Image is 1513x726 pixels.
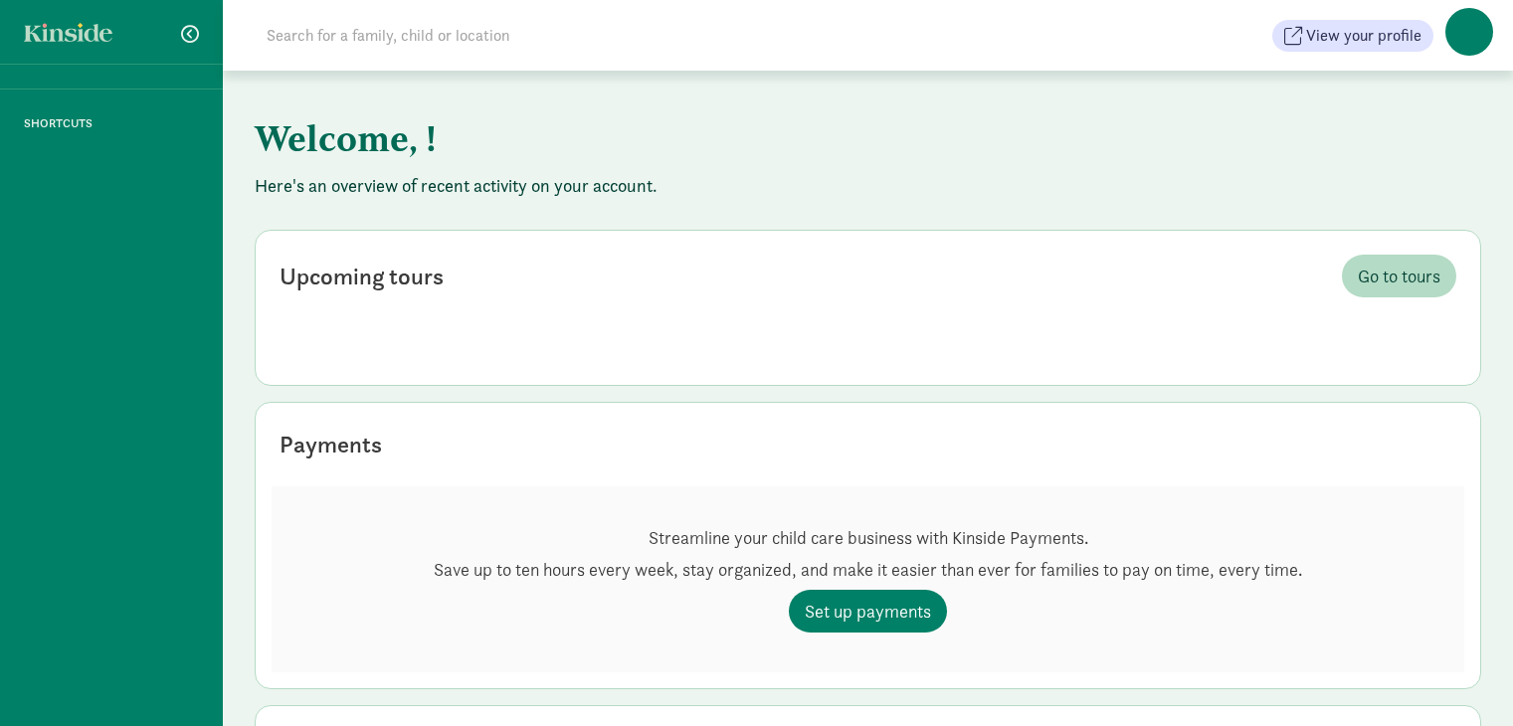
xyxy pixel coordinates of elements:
[1306,24,1421,48] span: View your profile
[1342,255,1456,297] a: Go to tours
[1358,263,1440,289] span: Go to tours
[280,427,382,462] div: Payments
[255,16,813,56] input: Search for a family, child or location
[434,526,1302,550] p: Streamline your child care business with Kinside Payments.
[805,598,931,625] span: Set up payments
[280,259,444,294] div: Upcoming tours
[434,558,1302,582] p: Save up to ten hours every week, stay organized, and make it easier than ever for families to pay...
[255,102,1239,174] h1: Welcome, !
[1272,20,1433,52] button: View your profile
[255,174,1481,198] p: Here's an overview of recent activity on your account.
[789,590,947,633] a: Set up payments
